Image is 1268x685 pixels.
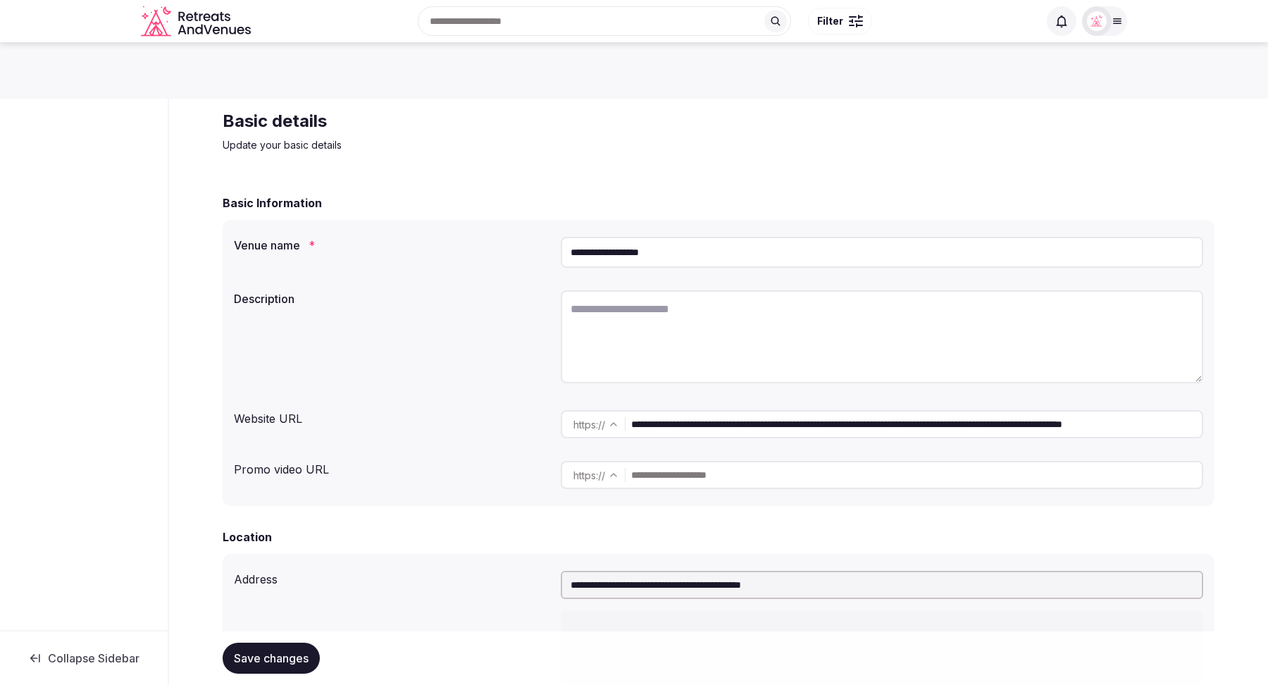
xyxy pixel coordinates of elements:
button: Save changes [223,643,320,674]
label: Venue name [234,240,549,251]
h2: Basic Information [223,195,322,211]
p: Update your basic details [223,138,696,152]
div: Website URL [234,405,549,427]
button: Filter [808,8,872,35]
label: Description [234,293,549,304]
svg: Retreats and Venues company logo [141,6,254,37]
a: Visit the homepage [141,6,254,37]
h2: Location [223,529,272,545]
span: Save changes [234,651,309,665]
div: Address [234,565,549,588]
button: Collapse Sidebar [11,643,156,674]
span: Filter [817,14,843,28]
img: Matt Grant Oakes [1087,11,1107,31]
div: Promo video URL [234,455,549,478]
h2: Basic details [223,110,696,132]
span: Collapse Sidebar [48,651,139,665]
